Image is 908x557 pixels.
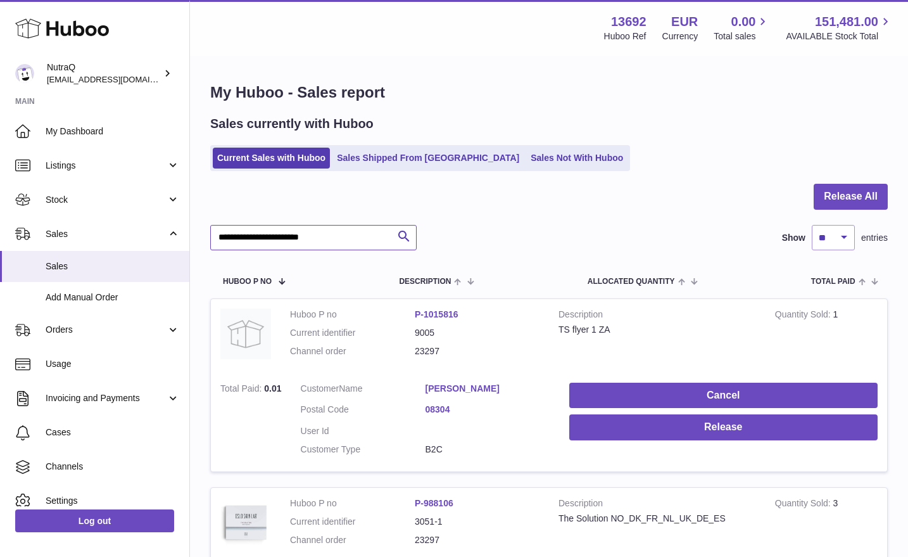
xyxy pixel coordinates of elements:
label: Show [782,232,805,244]
div: Currency [662,30,698,42]
span: 0.00 [731,13,756,30]
dt: Huboo P no [290,309,415,321]
strong: Description [558,497,756,513]
dt: Current identifier [290,516,415,528]
a: Log out [15,509,174,532]
a: 151,481.00 AVAILABLE Stock Total [786,13,893,42]
a: P-988106 [415,498,453,508]
div: TS flyer 1 ZA [558,324,756,336]
span: Settings [46,495,180,507]
span: entries [861,232,888,244]
span: Invoicing and Payments [46,392,167,404]
span: 151,481.00 [815,13,878,30]
span: AVAILABLE Stock Total [786,30,893,42]
div: Huboo Ref [604,30,646,42]
div: The Solution NO_DK_FR_NL_UK_DE_ES [558,513,756,525]
dt: User Id [301,425,426,437]
strong: Description [558,309,756,324]
a: Sales Not With Huboo [526,148,627,169]
strong: Quantity Sold [775,309,833,323]
dd: 9005 [415,327,539,339]
span: Customer [301,383,339,394]
dd: 23297 [415,345,539,357]
a: Sales Shipped From [GEOGRAPHIC_DATA] [332,148,524,169]
h2: Sales currently with Huboo [210,115,374,132]
img: log@nutraq.com [15,64,34,83]
td: 1 [766,299,887,373]
strong: Quantity Sold [775,498,833,511]
span: Channels [46,461,180,473]
a: Current Sales with Huboo [213,148,330,169]
a: 08304 [426,404,550,416]
span: Orders [46,324,167,336]
dd: 23297 [415,534,539,546]
dt: Postal Code [301,404,426,419]
span: Sales [46,260,180,272]
dt: Name [301,383,426,398]
span: 0.01 [264,383,281,394]
dt: Channel order [290,345,415,357]
span: Total paid [811,278,855,286]
dt: Channel order [290,534,415,546]
img: 136921728478892.jpg [220,497,271,548]
img: no-photo.jpg [220,309,271,359]
span: Cases [46,426,180,439]
dd: 3051-1 [415,516,539,528]
span: Listings [46,160,167,172]
a: 0.00 Total sales [714,13,770,42]
span: Stock [46,194,167,206]
strong: EUR [671,13,698,30]
span: ALLOCATED Quantity [588,278,675,286]
button: Cancel [569,383,878,409]
h1: My Huboo - Sales report [210,82,888,103]
dt: Customer Type [301,444,426,456]
strong: Total Paid [220,383,264,397]
span: Usage [46,358,180,370]
button: Release [569,414,878,440]
dt: Huboo P no [290,497,415,509]
a: P-1015816 [415,309,458,319]
span: Add Manual Order [46,291,180,304]
span: Total sales [714,30,770,42]
span: My Dashboard [46,125,180,138]
strong: 13692 [611,13,646,30]
a: [PERSON_NAME] [426,383,550,395]
span: Sales [46,228,167,240]
span: Huboo P no [223,278,272,286]
span: [EMAIL_ADDRESS][DOMAIN_NAME] [47,74,186,84]
button: Release All [814,184,888,210]
div: NutraQ [47,61,161,86]
dt: Current identifier [290,327,415,339]
dd: B2C [426,444,550,456]
span: Description [399,278,451,286]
